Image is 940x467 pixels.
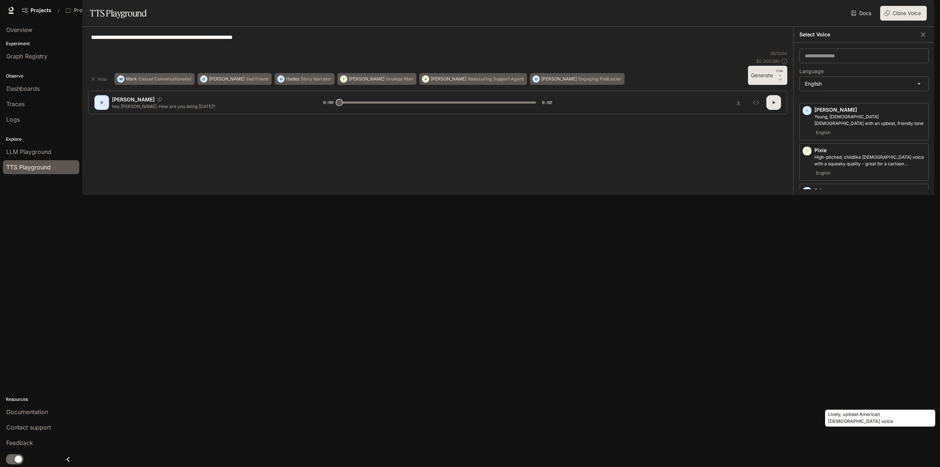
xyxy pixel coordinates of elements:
button: Hide [88,73,112,85]
p: Language [799,69,824,74]
div: T [340,73,347,85]
p: Sad Friend [246,77,268,81]
p: Engaging Podcaster [578,77,621,81]
button: HHadesStory Narrator [275,73,335,85]
p: [PERSON_NAME] [814,106,925,114]
p: [PERSON_NAME] [112,96,155,103]
p: Priya [814,187,925,194]
span: English [814,128,832,137]
span: 0:00 [323,99,333,106]
p: Grumpy Man [386,77,413,81]
p: hey [PERSON_NAME]. How are you doing [DATE]? [112,103,305,109]
div: O [200,73,207,85]
button: D[PERSON_NAME]Engaging Podcaster [530,73,625,85]
h1: TTS Playground [90,6,147,21]
span: Projects [30,7,51,14]
p: [PERSON_NAME] [541,77,577,81]
p: [PERSON_NAME] [431,77,466,81]
button: Download audio [731,95,746,110]
p: ⏎ [776,69,784,82]
button: Open workspace menu [62,3,126,18]
p: Casual Conversationalist [138,77,191,81]
button: Clone Voice [880,6,927,21]
button: T[PERSON_NAME]Grumpy Man [337,73,416,85]
div: H [278,73,284,85]
p: Mark [126,77,137,81]
p: CTRL + [776,69,784,78]
div: English [800,77,928,91]
div: D [533,73,539,85]
p: 39 / 1000 [770,50,787,57]
button: GenerateCTRL +⏎ [748,66,787,85]
span: English [814,169,832,177]
p: [PERSON_NAME] [349,77,384,81]
p: Hades [286,77,299,81]
p: Young, British female with an upbeat, friendly tone [814,114,925,127]
div: A [422,73,429,85]
button: Inspect [749,95,763,110]
p: $ 0.000390 [756,58,780,64]
span: 0:02 [542,99,552,106]
button: MMarkCasual Conversationalist [115,73,195,85]
div: / [55,7,62,14]
p: Reassuring Support Agent [468,77,524,81]
button: O[PERSON_NAME]Sad Friend [198,73,272,85]
div: M [117,73,124,85]
a: Go to projects [19,3,55,18]
div: R [96,97,108,108]
button: Copy Voice ID [155,97,165,102]
p: Story Narrator [301,77,331,81]
div: Lively, upbeat American [DEMOGRAPHIC_DATA] voice [825,410,935,427]
p: [PERSON_NAME] [209,77,245,81]
p: High-pitched, childlike female voice with a squeaky quality - great for a cartoon character [814,154,925,167]
a: Docs [850,6,874,21]
p: Project [PERSON_NAME] [74,7,115,14]
button: A[PERSON_NAME]Reassuring Support Agent [419,73,527,85]
p: Pixie [814,147,925,154]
